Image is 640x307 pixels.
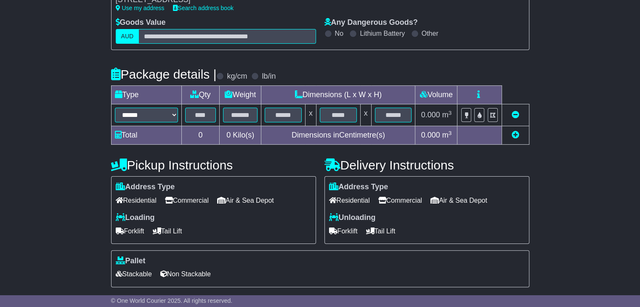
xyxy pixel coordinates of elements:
span: m [442,111,452,119]
label: AUD [116,29,139,44]
span: 0.000 [421,111,440,119]
h4: Pickup Instructions [111,158,316,172]
td: Total [111,126,181,145]
td: x [360,104,371,126]
span: © One World Courier 2025. All rights reserved. [111,297,233,304]
span: 0.000 [421,131,440,139]
label: Pallet [116,257,146,266]
span: Commercial [378,194,422,207]
span: Stackable [116,267,152,281]
label: Unloading [329,213,376,222]
span: Residential [329,194,370,207]
td: 0 [181,126,220,145]
span: Forklift [116,225,144,238]
label: No [335,29,343,37]
span: 0 [226,131,231,139]
td: Dimensions in Centimetre(s) [261,126,415,145]
td: Type [111,86,181,104]
a: Use my address [116,5,165,11]
h4: Delivery Instructions [324,158,529,172]
label: Lithium Battery [360,29,405,37]
a: Add new item [512,131,519,139]
td: Qty [181,86,220,104]
label: Loading [116,213,155,222]
span: Air & Sea Depot [430,194,487,207]
h4: Package details | [111,67,217,81]
label: Any Dangerous Goods? [324,18,418,27]
td: x [305,104,316,126]
label: Address Type [329,183,388,192]
label: kg/cm [227,72,247,81]
span: Tail Lift [153,225,182,238]
label: Goods Value [116,18,166,27]
span: m [442,131,452,139]
sup: 3 [449,110,452,116]
a: Remove this item [512,111,519,119]
td: Weight [220,86,261,104]
sup: 3 [449,130,452,136]
td: Dimensions (L x W x H) [261,86,415,104]
span: Residential [116,194,157,207]
span: Air & Sea Depot [217,194,274,207]
td: Volume [415,86,457,104]
td: Kilo(s) [220,126,261,145]
span: Commercial [165,194,209,207]
label: Address Type [116,183,175,192]
a: Search address book [173,5,234,11]
span: Forklift [329,225,358,238]
label: lb/in [262,72,276,81]
label: Other [422,29,438,37]
span: Tail Lift [366,225,396,238]
span: Non Stackable [160,267,211,281]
